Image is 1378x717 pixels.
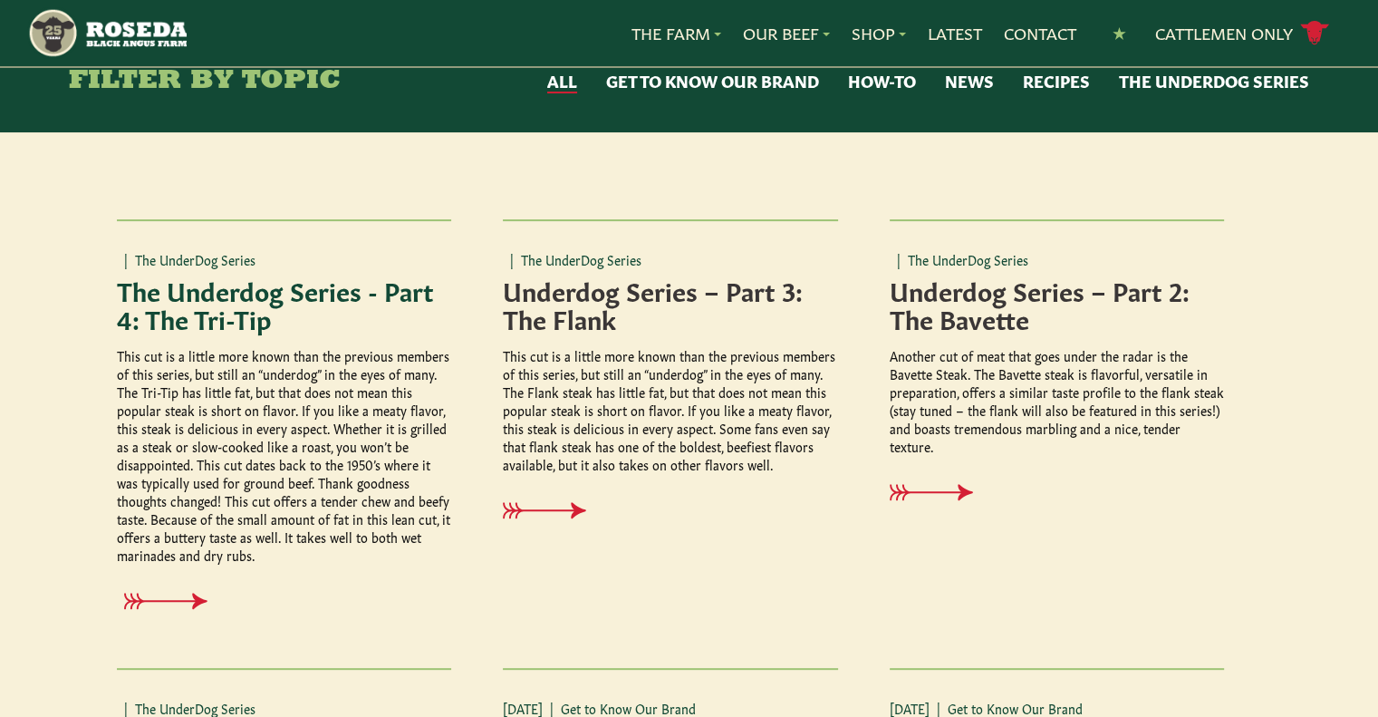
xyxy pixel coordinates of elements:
[124,699,128,717] span: |
[117,276,452,332] h4: The Underdog Series - Part 4: The Tri-Tip
[1004,22,1076,45] a: Contact
[852,22,906,45] a: Shop
[510,250,514,268] span: |
[945,70,994,93] button: News
[117,346,452,564] p: This cut is a little more known than the previous members of this series, but still an “underdog”...
[117,699,452,717] p: The UnderDog Series
[890,276,1225,332] h4: Underdog Series – Part 2: The Bavette
[937,699,940,717] span: |
[547,70,577,93] button: All
[606,70,819,93] button: Get to Know Our Brand
[848,70,916,93] button: How-to
[503,346,838,473] p: This cut is a little more known than the previous members of this series, but still an “underdog”...
[890,250,1225,268] p: The UnderDog Series
[110,219,496,668] a: |The UnderDog Series The Underdog Series - Part 4: The Tri-Tip This cut is a little more known th...
[631,22,721,45] a: The Farm
[503,250,838,268] p: The UnderDog Series
[496,219,882,577] a: |The UnderDog Series Underdog Series – Part 3: The Flank This cut is a little more known than the...
[897,250,901,268] span: |
[503,699,838,717] p: [DATE] Get to Know Our Brand
[890,346,1225,455] p: Another cut of meat that goes under the radar is the Bavette Steak. The Bavette steak is flavorfu...
[1023,70,1090,93] button: Recipes
[503,276,838,332] h4: Underdog Series – Part 3: The Flank
[69,67,341,96] h4: Filter By Topic
[743,22,830,45] a: Our Beef
[124,250,128,268] span: |
[882,219,1269,559] a: |The UnderDog Series Underdog Series – Part 2: The Bavette Another cut of meat that goes under th...
[1119,70,1309,93] button: The UnderDog Series
[1155,17,1329,49] a: Cattlemen Only
[550,699,554,717] span: |
[27,7,186,59] img: https://roseda.com/wp-content/uploads/2021/05/roseda-25-header.png
[928,22,982,45] a: Latest
[117,250,452,268] p: The UnderDog Series
[890,699,1225,717] p: [DATE] Get to Know Our Brand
